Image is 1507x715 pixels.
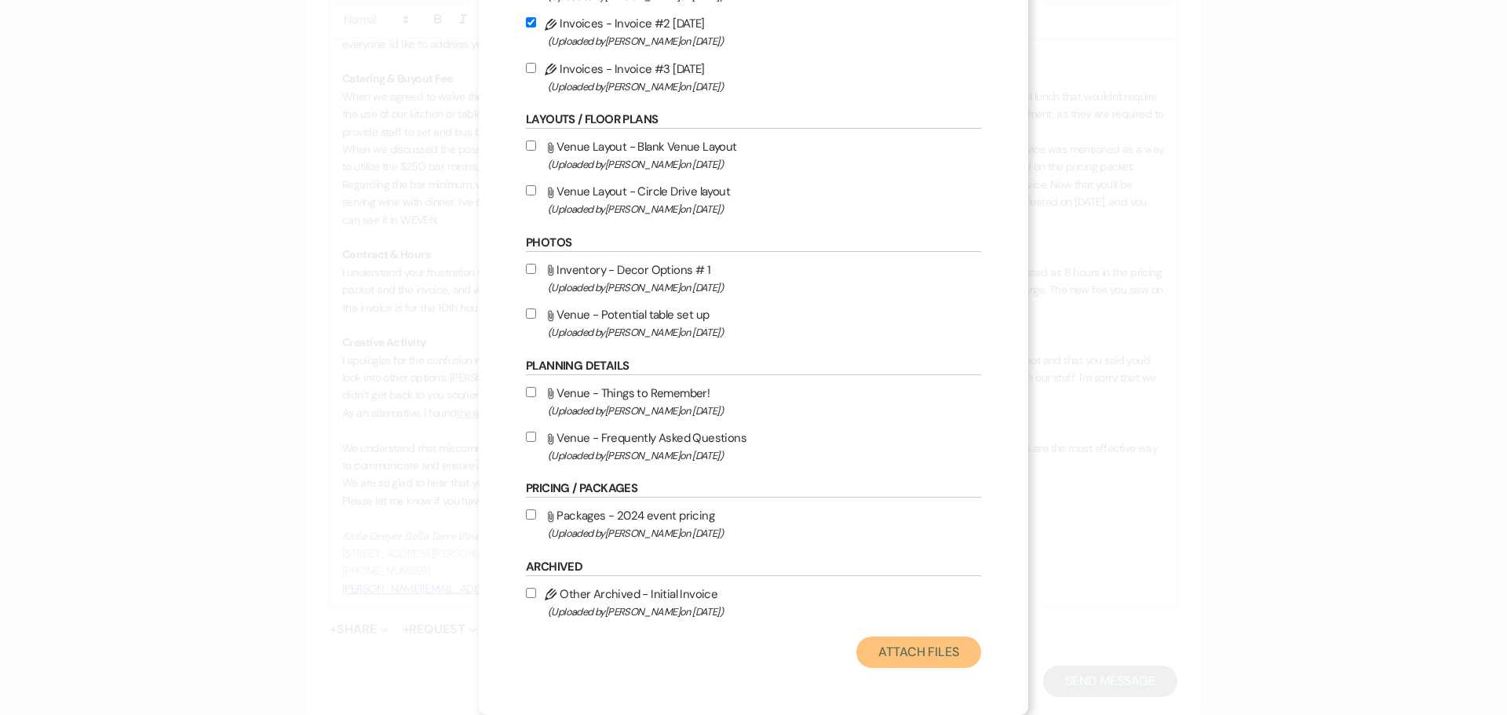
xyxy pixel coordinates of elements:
h6: Photos [526,235,981,252]
input: Venue - Potential table set up(Uploaded by[PERSON_NAME]on [DATE]) [526,308,536,319]
input: Packages - 2024 event pricing(Uploaded by[PERSON_NAME]on [DATE]) [526,509,536,520]
label: Venue - Things to Remember! [526,383,981,420]
h6: Pricing / Packages [526,480,981,498]
span: (Uploaded by [PERSON_NAME] on [DATE] ) [548,524,981,542]
span: (Uploaded by [PERSON_NAME] on [DATE] ) [548,402,981,420]
button: Attach Files [856,637,981,668]
span: (Uploaded by [PERSON_NAME] on [DATE] ) [548,603,981,621]
label: Invoices - Invoice #2 [DATE] [526,13,981,50]
label: Inventory - Decor Options # 1 [526,260,981,297]
label: Venue Layout - Blank Venue Layout [526,137,981,173]
label: Venue - Potential table set up [526,305,981,341]
label: Venue - Frequently Asked Questions [526,428,981,465]
h6: Archived [526,559,981,576]
input: Invoices - Invoice #2 [DATE](Uploaded by[PERSON_NAME]on [DATE]) [526,17,536,27]
label: Other Archived - Initial Invoice [526,584,981,621]
input: Venue - Things to Remember!(Uploaded by[PERSON_NAME]on [DATE]) [526,387,536,397]
h6: Layouts / Floor Plans [526,111,981,129]
h6: Planning Details [526,358,981,375]
span: (Uploaded by [PERSON_NAME] on [DATE] ) [548,323,981,341]
span: (Uploaded by [PERSON_NAME] on [DATE] ) [548,200,981,218]
span: (Uploaded by [PERSON_NAME] on [DATE] ) [548,447,981,465]
label: Invoices - Invoice #3 [DATE] [526,59,981,96]
span: (Uploaded by [PERSON_NAME] on [DATE] ) [548,78,981,96]
input: Venue Layout - Blank Venue Layout(Uploaded by[PERSON_NAME]on [DATE]) [526,140,536,151]
span: (Uploaded by [PERSON_NAME] on [DATE] ) [548,155,981,173]
input: Invoices - Invoice #3 [DATE](Uploaded by[PERSON_NAME]on [DATE]) [526,63,536,73]
input: Venue Layout - Circle Drive layout(Uploaded by[PERSON_NAME]on [DATE]) [526,185,536,195]
input: Inventory - Decor Options # 1(Uploaded by[PERSON_NAME]on [DATE]) [526,264,536,274]
span: (Uploaded by [PERSON_NAME] on [DATE] ) [548,32,981,50]
label: Packages - 2024 event pricing [526,505,981,542]
input: Other Archived - Initial Invoice(Uploaded by[PERSON_NAME]on [DATE]) [526,588,536,598]
label: Venue Layout - Circle Drive layout [526,181,981,218]
input: Venue - Frequently Asked Questions(Uploaded by[PERSON_NAME]on [DATE]) [526,432,536,442]
span: (Uploaded by [PERSON_NAME] on [DATE] ) [548,279,981,297]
